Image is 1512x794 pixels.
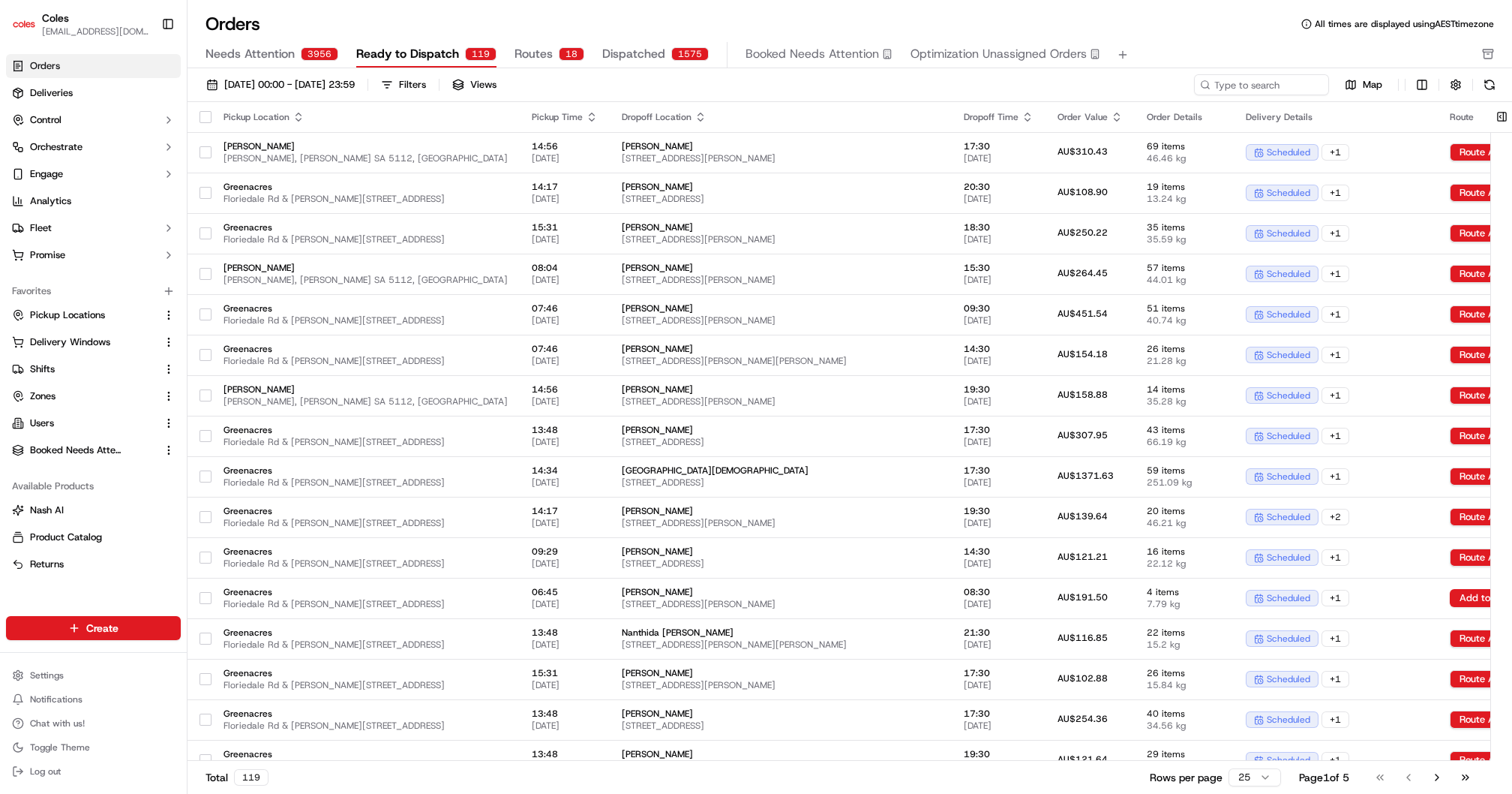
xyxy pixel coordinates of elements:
[6,525,181,549] button: Product Catalog
[223,627,508,639] span: Greenacres
[532,314,598,326] span: [DATE]
[223,274,508,286] span: [PERSON_NAME], [PERSON_NAME] SA 5112, [GEOGRAPHIC_DATA]
[30,59,60,73] span: Orders
[12,417,157,430] a: Users
[6,737,181,758] button: Toggle Theme
[1147,355,1222,367] span: 21.28 kg
[223,465,508,477] span: Greenacres
[1321,185,1349,201] div: + 1
[1321,428,1349,444] div: + 1
[142,218,241,233] span: API Documentation
[1147,193,1222,205] span: 13.24 kg
[12,444,157,457] a: Booked Needs Attention
[223,181,508,193] span: Greenacres
[559,47,584,61] div: 18
[6,108,181,132] button: Control
[30,504,64,517] span: Nash AI
[1267,349,1310,361] span: scheduled
[1315,18,1494,30] span: All times are displayed using AEST timezone
[964,383,1033,395] span: 19:30
[223,140,508,152] span: [PERSON_NAME]
[1147,477,1222,489] span: 251.09 kg
[1147,233,1222,245] span: 35.59 kg
[964,517,1033,529] span: [DATE]
[964,152,1033,164] span: [DATE]
[964,558,1033,570] span: [DATE]
[51,143,246,158] div: Start new chat
[6,474,181,498] div: Available Products
[622,274,940,286] span: [STREET_ADDRESS][PERSON_NAME]
[1267,430,1310,442] span: scheduled
[1267,592,1310,604] span: scheduled
[30,167,63,181] span: Engage
[30,113,61,127] span: Control
[532,274,598,286] span: [DATE]
[514,45,553,63] span: Routes
[224,78,355,92] span: [DATE] 00:00 - [DATE] 23:59
[223,221,508,233] span: Greenacres
[622,627,940,639] span: Nanthida [PERSON_NAME]
[6,357,181,381] button: Shifts
[1057,672,1108,684] span: AU$102.88
[12,389,157,403] a: Zones
[1321,306,1349,323] div: + 1
[1321,468,1349,485] div: + 1
[532,221,598,233] span: 15:31
[1147,302,1222,314] span: 51 items
[532,233,598,245] span: [DATE]
[1321,144,1349,161] div: + 1
[622,424,940,436] span: [PERSON_NAME]
[1321,225,1349,242] div: + 1
[964,302,1033,314] span: 09:30
[15,219,27,231] div: 📗
[223,395,508,408] span: [PERSON_NAME], [PERSON_NAME] SA 5112, [GEOGRAPHIC_DATA]
[622,181,940,193] span: [PERSON_NAME]
[42,11,69,26] span: Coles
[374,74,433,95] button: Filters
[964,262,1033,274] span: 15:30
[30,389,55,403] span: Zones
[6,243,181,267] button: Promise
[223,233,508,245] span: Floriedale Rd & [PERSON_NAME][STREET_ADDRESS]
[6,6,155,42] button: ColesColes[EMAIL_ADDRESS][DOMAIN_NAME]
[964,586,1033,598] span: 08:30
[1147,395,1222,408] span: 35.28 kg
[42,26,149,38] span: [EMAIL_ADDRESS][DOMAIN_NAME]
[1147,639,1222,651] span: 15.2 kg
[964,111,1033,123] div: Dropoff Time
[622,465,940,477] span: [GEOGRAPHIC_DATA][DEMOGRAPHIC_DATA]
[223,302,508,314] span: Greenacres
[1147,274,1222,286] span: 44.01 kg
[15,15,45,45] img: Nash
[1147,586,1222,598] span: 4 items
[30,86,73,100] span: Deliveries
[15,143,42,170] img: 1736555255976-a54dd68f-1ca7-489b-9aae-adbdc363a1c4
[532,343,598,355] span: 07:46
[1147,436,1222,448] span: 66.19 kg
[964,181,1033,193] span: 20:30
[223,343,508,355] span: Greenacres
[223,667,508,679] span: Greenacres
[1267,633,1310,645] span: scheduled
[199,74,361,95] button: [DATE] 00:00 - [DATE] 23:59
[532,586,598,598] span: 06:45
[223,517,508,529] span: Floriedale Rd & [PERSON_NAME][STREET_ADDRESS]
[622,586,940,598] span: [PERSON_NAME]
[532,558,598,570] span: [DATE]
[964,274,1033,286] span: [DATE]
[6,189,181,213] a: Analytics
[223,111,508,123] div: Pickup Location
[6,54,181,78] a: Orders
[1267,308,1310,320] span: scheduled
[1321,549,1349,566] div: + 1
[964,477,1033,489] span: [DATE]
[532,355,598,367] span: [DATE]
[532,546,598,558] span: 09:29
[1057,267,1108,279] span: AU$264.45
[1057,591,1108,603] span: AU$191.50
[532,639,598,651] span: [DATE]
[399,78,426,92] div: Filters
[12,335,157,349] a: Delivery Windows
[622,262,940,274] span: [PERSON_NAME]
[30,558,64,571] span: Returns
